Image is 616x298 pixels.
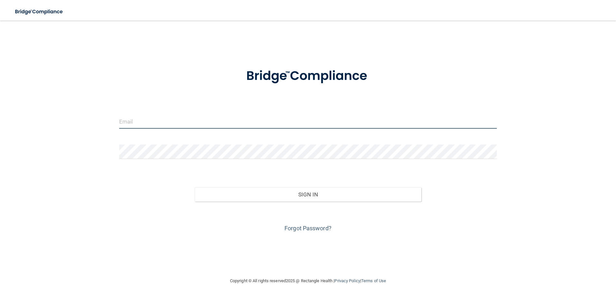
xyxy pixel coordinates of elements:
[361,278,386,283] a: Terms of Use
[233,59,383,93] img: bridge_compliance_login_screen.278c3ca4.svg
[119,114,497,129] input: Email
[334,278,360,283] a: Privacy Policy
[284,225,332,232] a: Forgot Password?
[190,271,426,291] div: Copyright © All rights reserved 2025 @ Rectangle Health | |
[195,187,421,202] button: Sign In
[10,5,69,18] img: bridge_compliance_login_screen.278c3ca4.svg
[505,252,608,278] iframe: Drift Widget Chat Controller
